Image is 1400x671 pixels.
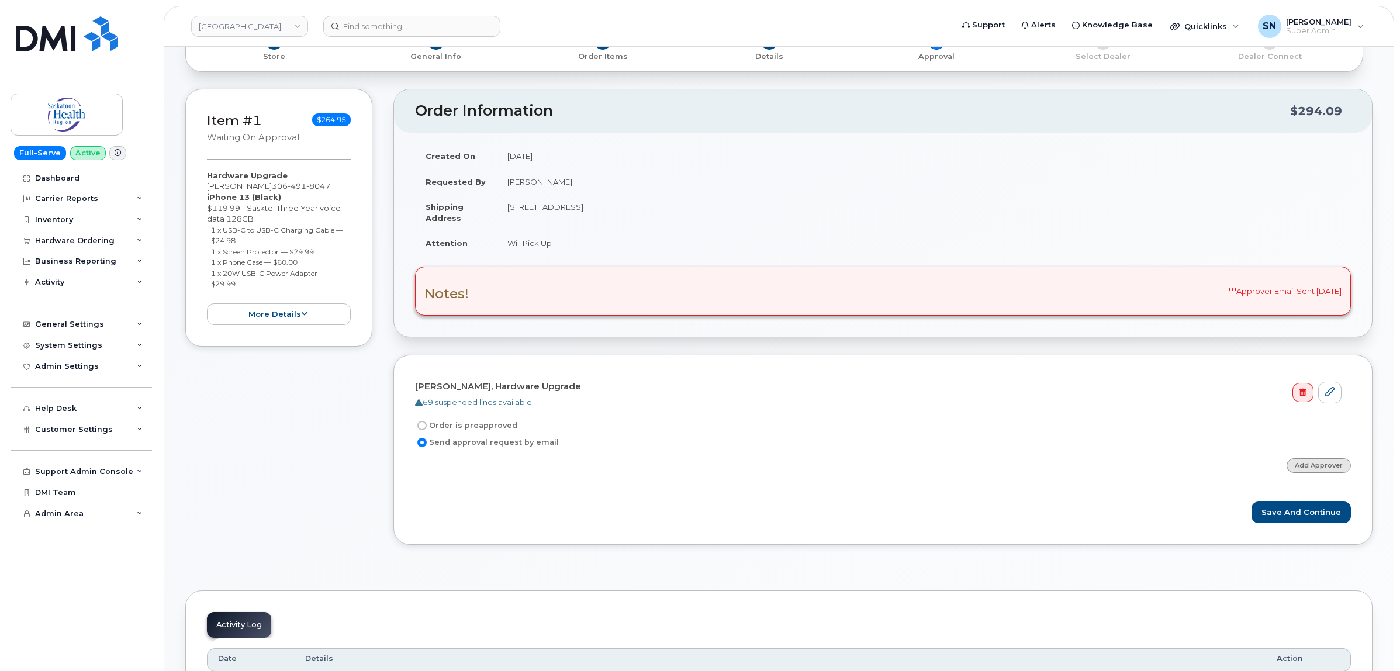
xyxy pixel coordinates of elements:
[1082,19,1153,31] span: Knowledge Base
[218,653,237,664] span: Date
[1250,15,1372,38] div: Sabrina Nguyen
[1064,13,1161,37] a: Knowledge Base
[305,653,333,664] span: Details
[207,192,281,202] strong: iPhone 13 (Black)
[1263,19,1276,33] span: SN
[211,226,343,245] small: 1 x USB-C to USB-C Charging Cable — $24.98
[1287,458,1351,473] a: Add Approver
[686,50,853,62] a: 4 Details
[415,397,1342,408] div: 69 suspended lines available.
[312,113,351,126] span: $264.95
[207,112,262,129] a: Item #1
[417,421,427,430] input: Order is preapproved
[288,181,306,191] span: 491
[272,181,330,191] span: 306
[424,286,469,301] h3: Notes!
[323,16,500,37] input: Find something...
[207,171,288,180] strong: Hardware Upgrade
[426,177,486,186] strong: Requested By
[357,51,514,62] p: General Info
[207,170,351,325] div: [PERSON_NAME] $119.99 - Sasktel Three Year voice data 128GB
[211,269,326,289] small: 1 x 20W USB-C Power Adapter — $29.99
[415,382,1342,392] h4: [PERSON_NAME], Hardware Upgrade
[415,435,559,449] label: Send approval request by email
[1286,17,1351,26] span: [PERSON_NAME]
[497,194,1351,230] td: [STREET_ADDRESS]
[1290,100,1342,122] div: $294.09
[520,50,686,62] a: 3 Order Items
[200,51,348,62] p: Store
[1286,26,1351,36] span: Super Admin
[1013,13,1064,37] a: Alerts
[1184,22,1227,31] span: Quicklinks
[691,51,848,62] p: Details
[524,51,682,62] p: Order Items
[426,202,464,223] strong: Shipping Address
[415,267,1351,316] div: ***Approver Email Sent [DATE]
[972,19,1005,31] span: Support
[497,169,1351,195] td: [PERSON_NAME]
[1349,620,1391,662] iframe: Messenger Launcher
[426,151,475,161] strong: Created On
[207,303,351,325] button: more details
[954,13,1013,37] a: Support
[497,143,1351,169] td: [DATE]
[415,103,1290,119] h2: Order Information
[195,50,352,62] a: 1 Store
[211,258,298,267] small: 1 x Phone Case — $60.00
[415,418,517,433] label: Order is preapproved
[417,438,427,447] input: Send approval request by email
[306,181,330,191] span: 8047
[1252,501,1351,523] button: Save and Continue
[207,132,299,143] small: Waiting On Approval
[497,230,1351,256] td: Will Pick Up
[1031,19,1056,31] span: Alerts
[1162,15,1247,38] div: Quicklinks
[352,50,519,62] a: 2 General Info
[426,238,468,248] strong: Attention
[211,247,314,256] small: 1 x Screen Protector — $29.99
[191,16,308,37] a: Saskatoon Health Region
